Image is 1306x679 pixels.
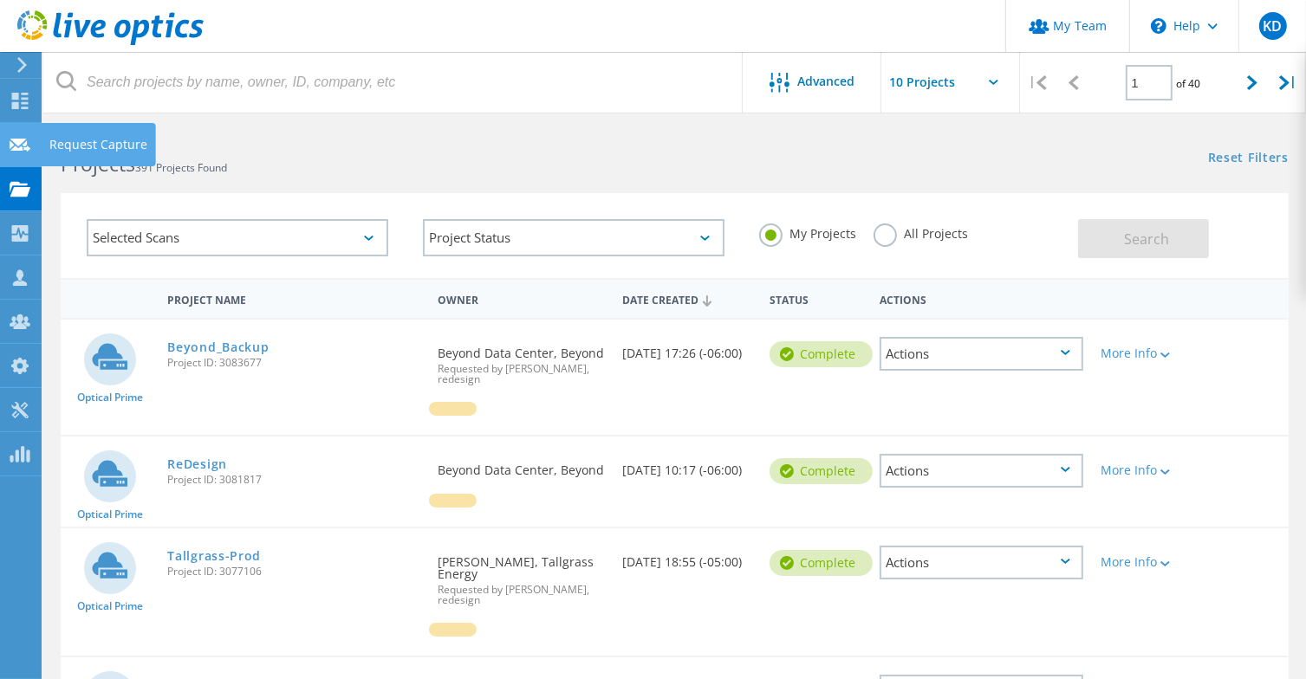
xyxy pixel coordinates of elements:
[1101,556,1181,568] div: More Info
[1177,76,1201,91] span: of 40
[423,219,724,256] div: Project Status
[880,454,1083,488] div: Actions
[880,546,1083,579] div: Actions
[1125,230,1170,249] span: Search
[759,223,856,240] label: My Projects
[429,282,614,314] div: Owner
[874,223,968,240] label: All Projects
[770,458,873,484] div: Complete
[159,282,429,314] div: Project Name
[761,282,872,314] div: Status
[77,392,143,403] span: Optical Prime
[429,528,614,623] div: [PERSON_NAME], Tallgrass Energy
[1101,464,1181,476] div: More Info
[77,601,143,611] span: Optical Prime
[429,320,614,402] div: Beyond Data Center, Beyond
[614,320,761,377] div: [DATE] 17:26 (-06:00)
[43,52,744,113] input: Search projects by name, owner, ID, company, etc
[17,36,204,48] a: Live Optics Dashboard
[1263,19,1282,33] span: KD
[614,528,761,585] div: [DATE] 18:55 (-05:00)
[1270,52,1306,113] div: |
[167,475,420,485] span: Project ID: 3081817
[167,566,420,577] span: Project ID: 3077106
[798,75,855,87] span: Advanced
[87,219,388,256] div: Selected Scans
[1151,18,1166,34] svg: \n
[1078,219,1209,258] button: Search
[135,160,227,175] span: 391 Projects Found
[770,550,873,576] div: Complete
[871,282,1092,314] div: Actions
[438,585,605,605] span: Requested by [PERSON_NAME], redesign
[167,550,261,562] a: Tallgrass-Prod
[1208,152,1289,166] a: Reset Filters
[614,436,761,494] div: [DATE] 10:17 (-06:00)
[1020,52,1056,113] div: |
[880,337,1083,371] div: Actions
[770,341,873,367] div: Complete
[167,358,420,368] span: Project ID: 3083677
[167,341,269,353] a: Beyond_Backup
[614,282,761,315] div: Date Created
[1101,347,1181,359] div: More Info
[438,364,605,385] span: Requested by [PERSON_NAME], redesign
[77,509,143,520] span: Optical Prime
[167,458,227,470] a: ReDesign
[49,139,147,151] div: Request Capture
[429,436,614,494] div: Beyond Data Center, Beyond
